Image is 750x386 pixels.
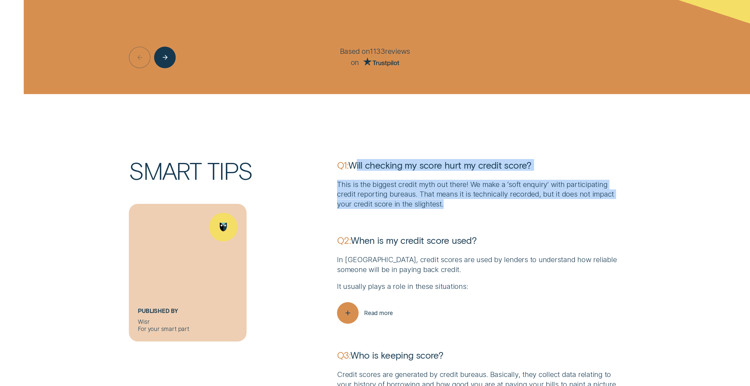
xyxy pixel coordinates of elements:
h5: Published By [138,307,238,318]
span: on [351,59,359,66]
a: Go to Trust Pilot [359,58,399,66]
strong: Q1: [337,159,348,170]
button: Read more [337,302,393,324]
a: Published ByWisrFor your smart part [129,204,247,342]
div: For your smart part [138,325,238,332]
div: Wisr [138,318,238,332]
p: When is my credit score used? [337,234,621,246]
p: It usually plays a role in these situations: [337,282,621,291]
h2: Smart tips [125,159,333,204]
p: In [GEOGRAPHIC_DATA], credit scores are used by lenders to understand how reliable someone will b... [337,255,621,274]
p: Based on 1133 reviews [254,47,496,56]
p: Will checking my score hurt my credit score? [337,159,621,171]
button: Next button [154,47,176,68]
strong: Q2: [337,234,351,246]
p: Who is keeping score? [337,349,621,361]
div: Based on 1133 reviews on Trust Pilot [254,47,496,66]
p: This is the biggest credit myth out there! We make a ‘soft enquiryʼ with participating credit rep... [337,180,621,209]
span: Read more [364,309,393,317]
strong: Q3: [337,349,351,360]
